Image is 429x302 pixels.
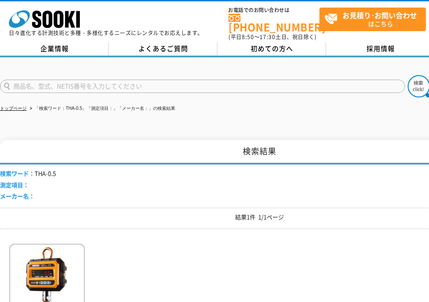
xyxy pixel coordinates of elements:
[319,8,426,31] a: お見積り･お問い合わせはこちら
[324,8,425,30] span: はこちら
[228,33,316,41] span: (平日 ～ 土日、祝日除く)
[109,42,217,56] a: よくあるご質問
[342,10,417,20] strong: お見積り･お問い合わせ
[9,30,203,36] p: 日々進化する計測技術と多種・多様化するニーズにレンタルでお応えします。
[28,104,175,113] li: 「検索ワード：THA-0.5」「測定項目：」「メーカー名：」の検索結果
[260,33,276,41] span: 17:30
[242,33,254,41] span: 8:50
[217,42,326,56] a: 初めての方へ
[228,8,319,13] span: お電話でのお問い合わせは
[251,44,293,53] span: 初めての方へ
[228,14,319,32] a: [PHONE_NUMBER]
